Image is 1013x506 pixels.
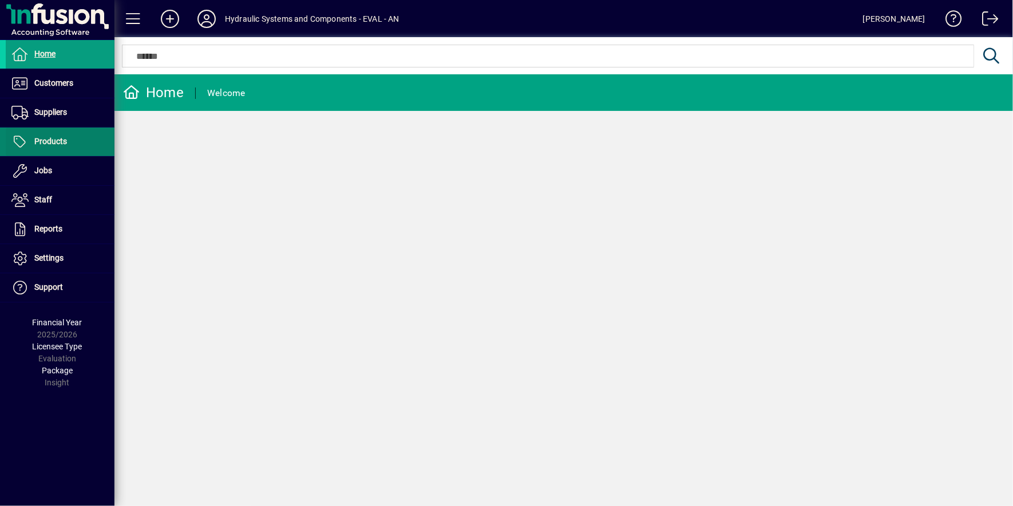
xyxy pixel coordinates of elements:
[33,342,82,351] span: Licensee Type
[34,195,52,204] span: Staff
[6,244,114,273] a: Settings
[937,2,962,39] a: Knowledge Base
[34,253,64,262] span: Settings
[42,366,73,375] span: Package
[6,128,114,156] a: Products
[6,69,114,98] a: Customers
[34,78,73,87] span: Customers
[33,318,82,327] span: Financial Year
[34,137,67,146] span: Products
[6,186,114,214] a: Staff
[974,2,999,39] a: Logout
[6,157,114,185] a: Jobs
[6,98,114,127] a: Suppliers
[123,83,184,102] div: Home
[34,107,67,117] span: Suppliers
[188,9,225,29] button: Profile
[34,224,62,233] span: Reports
[34,166,52,175] span: Jobs
[152,9,188,29] button: Add
[6,215,114,244] a: Reports
[225,10,399,28] div: Hydraulic Systems and Components - EVAL - AN
[207,84,246,102] div: Welcome
[34,282,63,292] span: Support
[863,10,925,28] div: [PERSON_NAME]
[6,273,114,302] a: Support
[34,49,56,58] span: Home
